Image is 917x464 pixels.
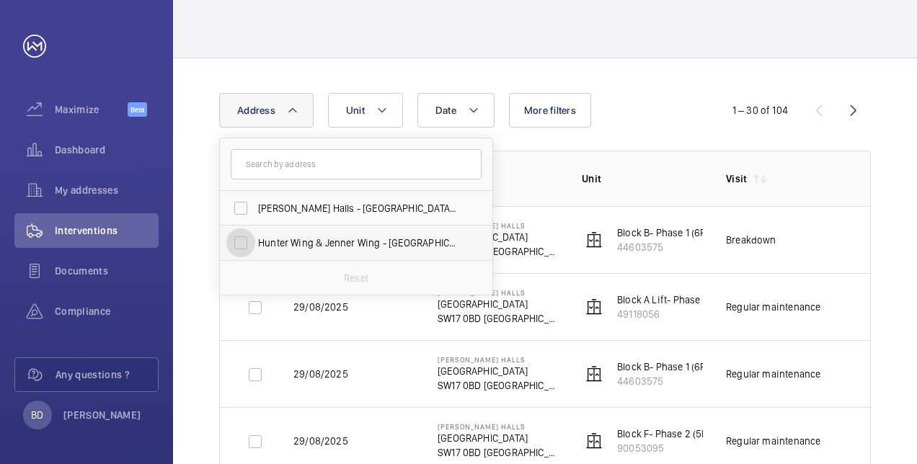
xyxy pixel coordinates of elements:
[585,365,603,383] img: elevator.svg
[438,288,559,297] p: [PERSON_NAME] Halls
[293,300,348,314] p: 29/08/2025
[617,240,714,254] p: 44603575
[617,374,714,388] p: 44603575
[56,367,158,382] span: Any questions ?
[55,102,128,117] span: Maximize
[63,408,141,422] p: [PERSON_NAME]
[617,427,715,441] p: Block F- Phase 2 (5FL)
[258,236,456,250] span: Hunter Wing & Jenner Wing - [GEOGRAPHIC_DATA]
[219,93,314,128] button: Address
[438,378,559,393] p: SW17 0BD [GEOGRAPHIC_DATA]
[726,233,776,247] div: Breakdown
[55,183,159,197] span: My addresses
[585,298,603,316] img: elevator.svg
[438,221,559,230] p: [PERSON_NAME] Halls
[344,271,368,285] p: Reset
[128,102,147,117] span: Beta
[617,226,714,240] p: Block B- Phase 1 (6FL)
[585,432,603,450] img: elevator.svg
[438,431,559,445] p: [GEOGRAPHIC_DATA]
[524,104,576,116] span: More filters
[438,364,559,378] p: [GEOGRAPHIC_DATA]
[55,304,159,318] span: Compliance
[435,104,456,116] span: Date
[438,445,559,460] p: SW17 0BD [GEOGRAPHIC_DATA]
[585,231,603,249] img: elevator.svg
[726,171,748,186] p: Visit
[55,264,159,278] span: Documents
[328,93,403,128] button: Unit
[293,367,348,381] p: 29/08/2025
[55,223,159,238] span: Interventions
[438,171,559,186] p: Address
[617,360,714,374] p: Block B- Phase 1 (6FL)
[417,93,495,128] button: Date
[31,408,43,422] p: BD
[55,143,159,157] span: Dashboard
[617,293,731,307] p: Block A Lift- Phase 1 (6FL)
[617,307,731,321] p: 49118056
[346,104,365,116] span: Unit
[617,441,715,455] p: 90053095
[438,244,559,259] p: SW17 0BD [GEOGRAPHIC_DATA]
[726,434,820,448] div: Regular maintenance
[726,300,820,314] div: Regular maintenance
[258,201,456,215] span: [PERSON_NAME] Halls - [GEOGRAPHIC_DATA], [GEOGRAPHIC_DATA] 0BD
[438,230,559,244] p: [GEOGRAPHIC_DATA]
[438,297,559,311] p: [GEOGRAPHIC_DATA]
[237,104,275,116] span: Address
[293,434,348,448] p: 29/08/2025
[509,93,591,128] button: More filters
[438,311,559,326] p: SW17 0BD [GEOGRAPHIC_DATA]
[231,149,482,179] input: Search by address
[582,171,703,186] p: Unit
[726,367,820,381] div: Regular maintenance
[438,422,559,431] p: [PERSON_NAME] Halls
[732,103,788,117] div: 1 – 30 of 104
[438,355,559,364] p: [PERSON_NAME] Halls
